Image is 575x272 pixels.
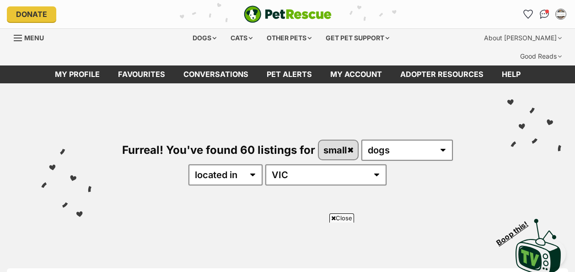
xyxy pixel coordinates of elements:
a: Menu [14,29,50,45]
span: Menu [24,34,44,42]
span: Furreal! You've found 60 listings for [122,143,315,157]
div: Dogs [186,29,223,47]
a: My profile [46,65,109,83]
img: Kirsty Rice profile pic [556,10,565,19]
ul: Account quick links [521,7,568,22]
div: Good Reads [514,47,568,65]
div: Cats [224,29,259,47]
div: Get pet support [319,29,396,47]
img: chat-41dd97257d64d25036548639549fe6c8038ab92f7586957e7f3b1b290dea8141.svg [540,10,549,19]
span: Close [329,213,354,223]
iframe: Help Scout Beacon - Open [518,240,566,267]
a: My account [321,65,391,83]
iframe: Advertisement [121,226,454,267]
img: logo-e224e6f780fb5917bec1dbf3a21bbac754714ae5b6737aabdf751b685950b380.svg [244,5,332,23]
a: small [319,141,358,159]
a: Favourites [521,7,535,22]
a: Adopter resources [391,65,493,83]
a: Favourites [109,65,174,83]
div: About [PERSON_NAME] [478,29,568,47]
a: Conversations [537,7,552,22]
a: PetRescue [244,5,332,23]
div: Other pets [260,29,318,47]
span: Boop this! [495,214,537,247]
a: Pet alerts [258,65,321,83]
button: My account [554,7,568,22]
a: Donate [7,6,56,22]
a: Help [493,65,530,83]
a: conversations [174,65,258,83]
